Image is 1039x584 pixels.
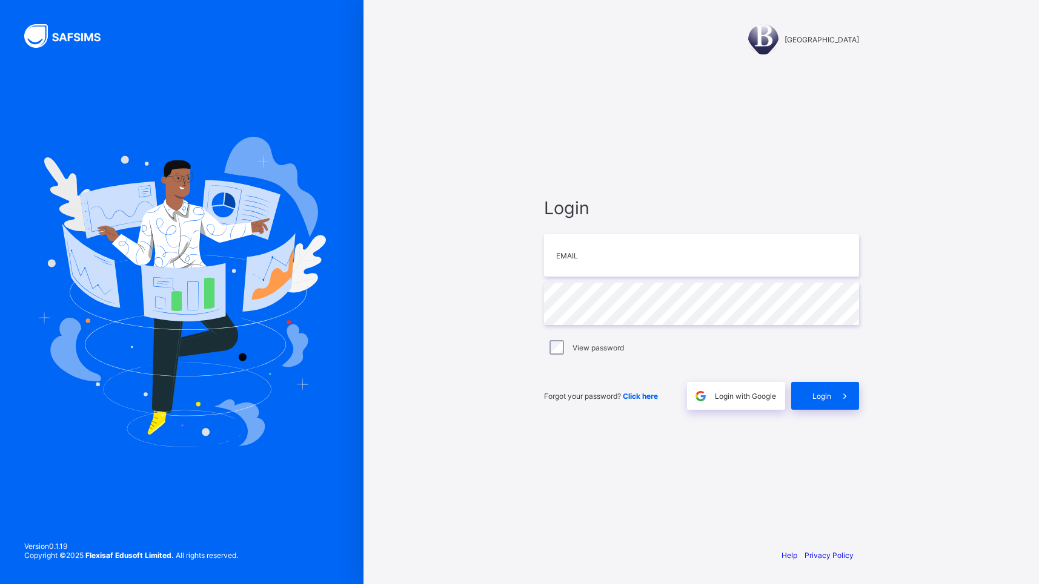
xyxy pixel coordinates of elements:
span: Login [544,197,859,218]
span: [GEOGRAPHIC_DATA] [785,35,859,44]
a: Privacy Policy [805,551,854,560]
img: SAFSIMS Logo [24,24,115,48]
span: Copyright © 2025 All rights reserved. [24,551,238,560]
strong: Flexisaf Edusoft Limited. [85,551,174,560]
span: Version 0.1.19 [24,542,238,551]
span: Forgot your password? [544,392,658,401]
span: Login with Google [715,392,776,401]
img: Hero Image [38,137,326,447]
a: Help [782,551,797,560]
label: View password [573,343,624,352]
a: Click here [623,392,658,401]
img: google.396cfc9801f0270233282035f929180a.svg [694,389,708,403]
span: Login [812,392,831,401]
